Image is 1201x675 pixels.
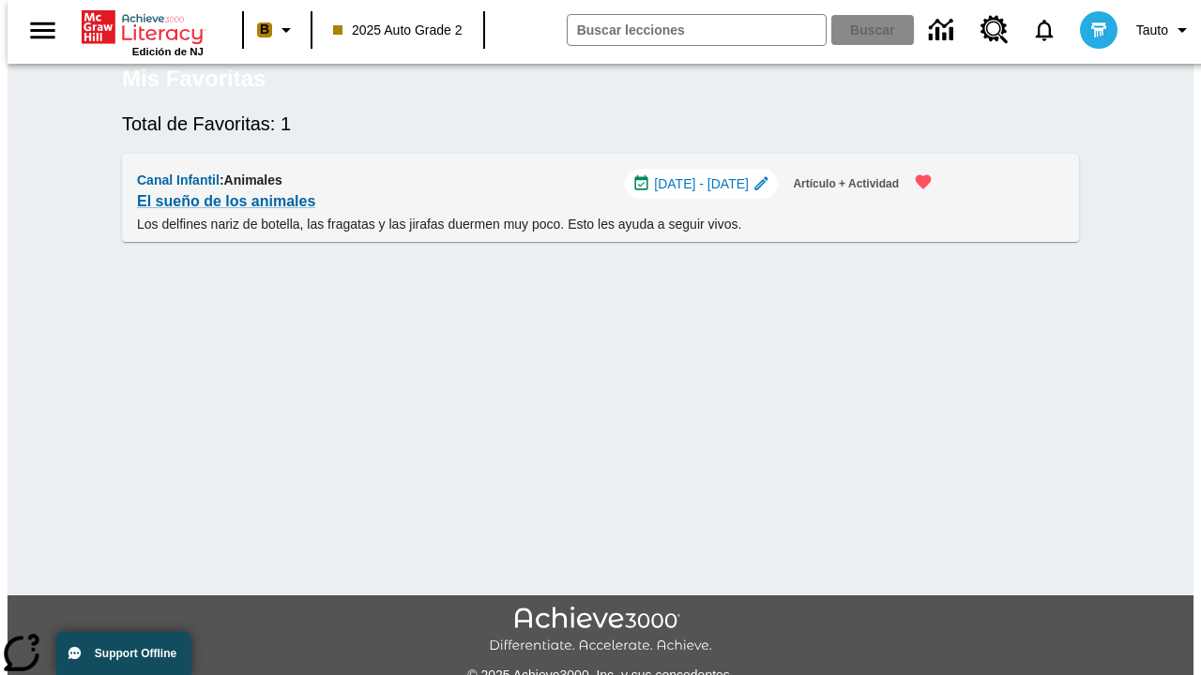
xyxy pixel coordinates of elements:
span: Edición de NJ [132,46,204,57]
button: Escoja un nuevo avatar [1069,6,1129,54]
p: Los delfines nariz de botella, las fragatas y las jirafas duermen muy poco. Esto les ayuda a segu... [137,215,944,234]
span: : Animales [220,172,282,187]
input: Buscar campo [568,15,826,45]
a: Portada [82,8,204,46]
button: Boost El color de la clase es anaranjado claro. Cambiar el color de la clase. [250,13,305,47]
span: Canal Infantil [137,172,220,187]
button: Support Offline [56,632,191,675]
img: avatar image [1080,11,1117,49]
span: Support Offline [95,647,176,660]
span: Tauto [1136,21,1168,40]
a: El sueño de los animales [137,188,315,215]
span: 2025 Auto Grade 2 [333,21,463,40]
button: Artículo + Actividad [785,169,906,200]
a: Centro de información [918,5,969,56]
a: Notificaciones [1020,6,1069,54]
span: Artículo + Actividad [793,174,899,194]
button: Perfil/Configuración [1129,13,1201,47]
span: [DATE] - [DATE] [654,174,749,194]
span: B [260,18,269,41]
button: Remover de Favoritas [903,161,944,202]
div: 15 sept - 15 sept Elegir fechas [625,169,779,199]
h6: Total de Favoritas: 1 [122,109,1079,139]
button: Abrir el menú lateral [15,3,70,58]
div: Portada [82,7,204,57]
h5: Mis Favoritas [122,64,266,94]
img: Achieve3000 Differentiate Accelerate Achieve [489,607,712,654]
a: Centro de recursos, Se abrirá en una pestaña nueva. [969,5,1020,55]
